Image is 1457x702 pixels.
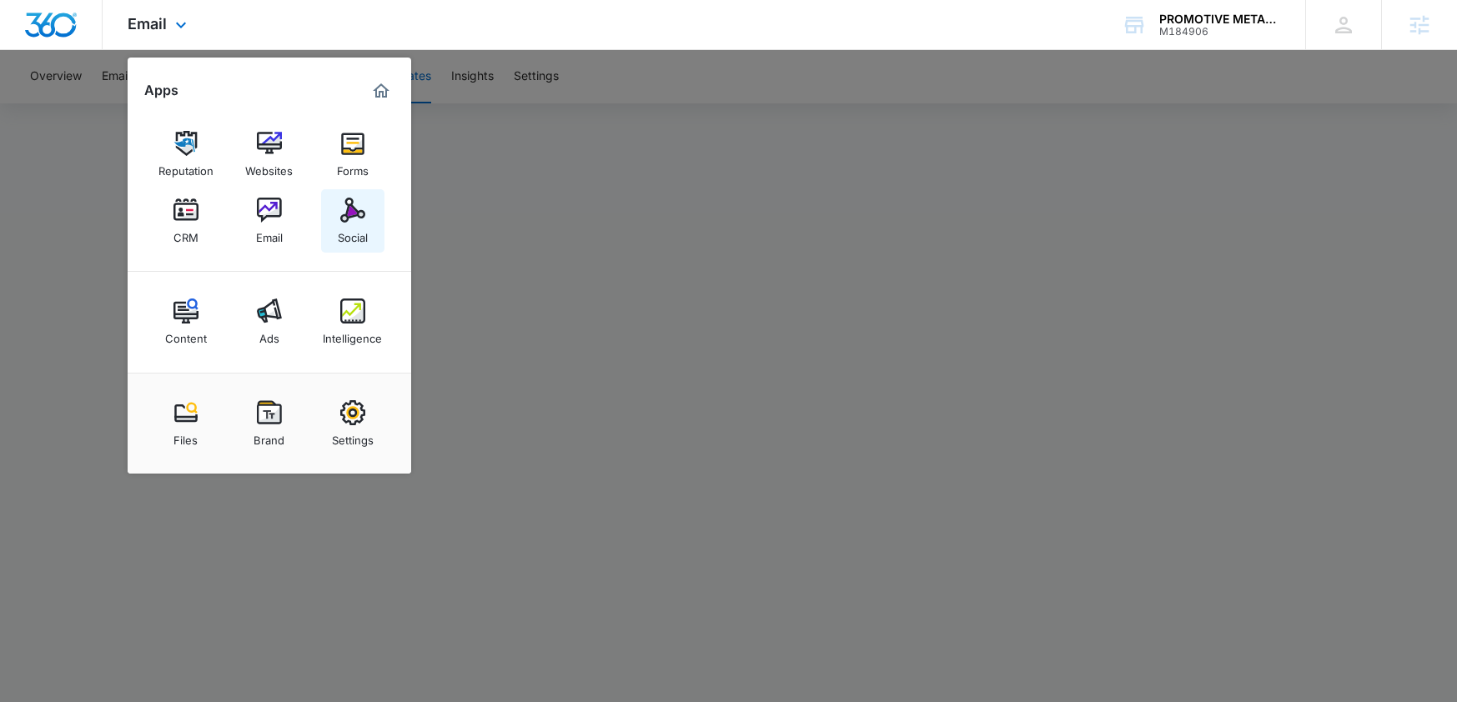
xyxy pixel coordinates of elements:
[323,323,382,345] div: Intelligence
[128,15,167,33] span: Email
[245,156,293,178] div: Websites
[238,290,301,354] a: Ads
[144,83,178,98] h2: Apps
[321,290,384,354] a: Intelligence
[321,189,384,253] a: Social
[238,123,301,186] a: Websites
[154,392,218,455] a: Files
[173,425,198,447] div: Files
[1159,13,1281,26] div: account name
[337,156,369,178] div: Forms
[1159,26,1281,38] div: account id
[238,189,301,253] a: Email
[338,223,368,244] div: Social
[256,223,283,244] div: Email
[238,392,301,455] a: Brand
[173,223,198,244] div: CRM
[165,323,207,345] div: Content
[254,425,284,447] div: Brand
[332,425,374,447] div: Settings
[321,392,384,455] a: Settings
[154,290,218,354] a: Content
[158,156,214,178] div: Reputation
[368,78,394,104] a: Marketing 360® Dashboard
[154,123,218,186] a: Reputation
[259,323,279,345] div: Ads
[321,123,384,186] a: Forms
[154,189,218,253] a: CRM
